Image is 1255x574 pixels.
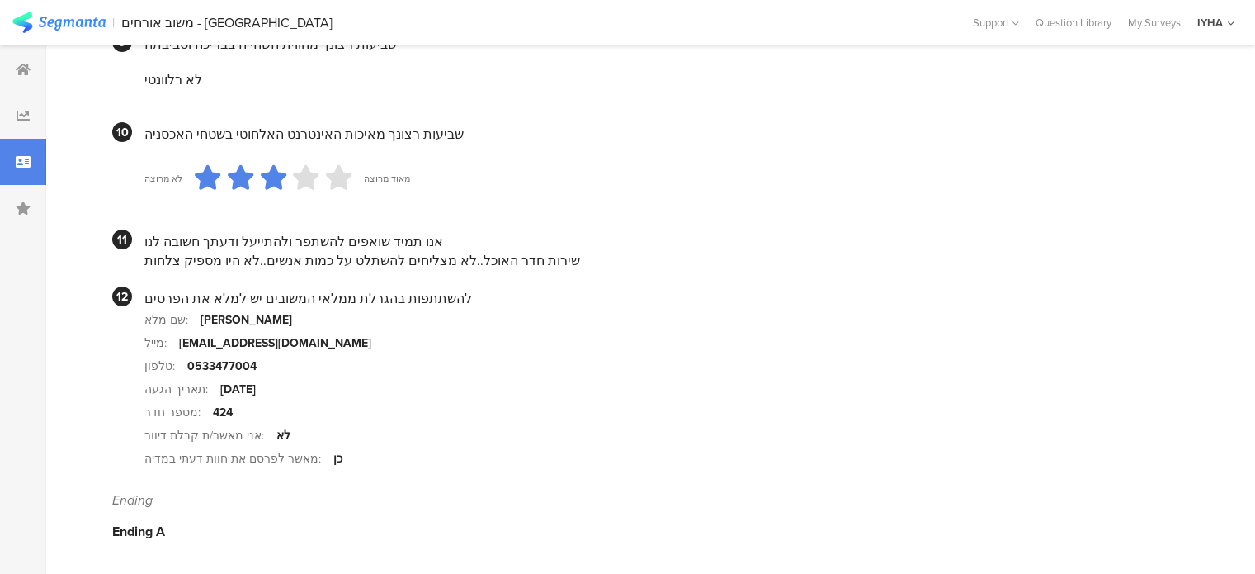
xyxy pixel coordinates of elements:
div: Ending A [112,522,1177,541]
div: לא [276,427,290,444]
a: Question Library [1027,15,1120,31]
div: לא מרוצה [144,172,182,185]
div: 424 [213,404,233,421]
div: מאוד מרוצה [364,172,410,185]
div: | [112,13,115,32]
div: תאריך הגעה: [144,381,220,398]
div: משוב אורחים - [GEOGRAPHIC_DATA] [121,15,333,31]
img: segmanta logo [12,12,106,33]
div: 12 [112,287,132,306]
div: 10 [112,122,132,142]
div: טלפון: [144,358,187,375]
div: Support [973,10,1019,36]
div: שביעות רצונך מאיכות האינטרנט האלחוטי בשטחי האכסניה [144,125,1177,144]
div: [PERSON_NAME] [201,311,292,329]
div: [EMAIL_ADDRESS][DOMAIN_NAME] [179,334,371,352]
div: מייל: [144,334,179,352]
div: שירות חדר האוכל..לא מצליחים להשתלט על כמות אנשים..לא היו מספיק צלחות [144,251,1177,270]
div: מאשר לפרסם את חוות דעתי במדיה: [144,450,333,467]
div: Ending [112,491,1177,510]
div: אני מאשר/ת קבלת דיוור: [144,427,276,444]
div: מספר חדר: [144,404,213,421]
div: שם מלא: [144,311,201,329]
div: 11 [112,230,132,249]
section: לא רלוונטי [144,54,1177,106]
a: My Surveys [1120,15,1189,31]
div: IYHA [1197,15,1223,31]
div: אנו תמיד שואפים להשתפר ולהתייעל ודעתך חשובה לנו [144,232,1177,251]
div: [DATE] [220,381,256,398]
div: להשתתפות בהגרלת ממלאי המשובים יש למלא את הפרטים [144,289,1177,308]
div: 0533477004 [187,358,257,375]
div: כן [333,450,342,467]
